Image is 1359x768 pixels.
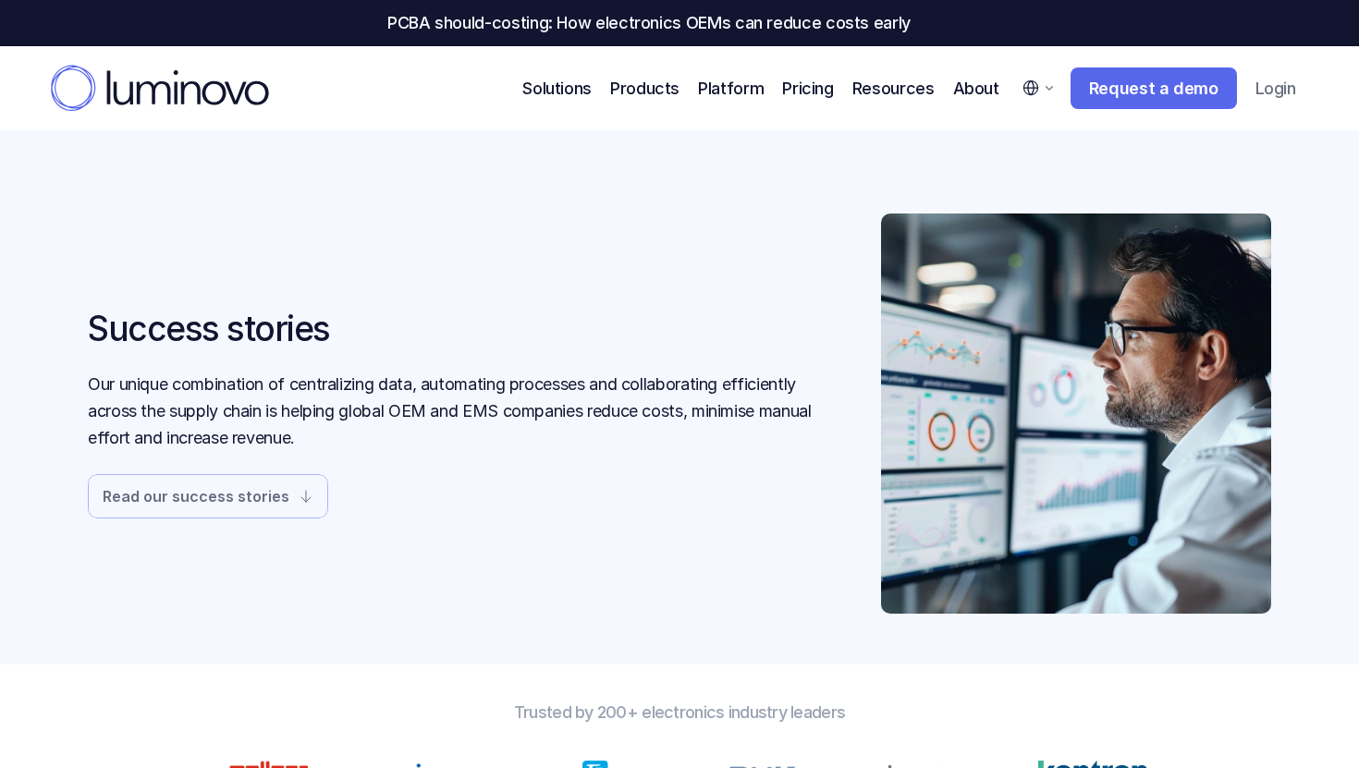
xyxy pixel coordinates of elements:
p: Products [610,76,679,101]
p: Platform [698,76,764,101]
h1: Success stories [88,309,822,349]
p: Read our success stories [103,489,289,504]
p: About [953,76,999,101]
p: Trusted by 200+ electronics industry leaders [199,701,1160,724]
img: Electronics professional looking at a dashboard on a computer screen [881,213,1271,614]
p: Resources [852,76,935,101]
a: Pricing [782,76,833,101]
p: PCBA should-costing: How electronics OEMs can reduce costs early [387,14,911,32]
p: Request a demo [1089,79,1218,99]
a: Request a demo [1071,67,1237,110]
p: Our unique combination of centralizing data, automating processes and collaborating efficiently a... [88,372,822,451]
p: Login [1255,79,1295,99]
a: Login [1243,69,1308,108]
a: Read our success stories [88,474,328,518]
p: Solutions [522,76,592,101]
